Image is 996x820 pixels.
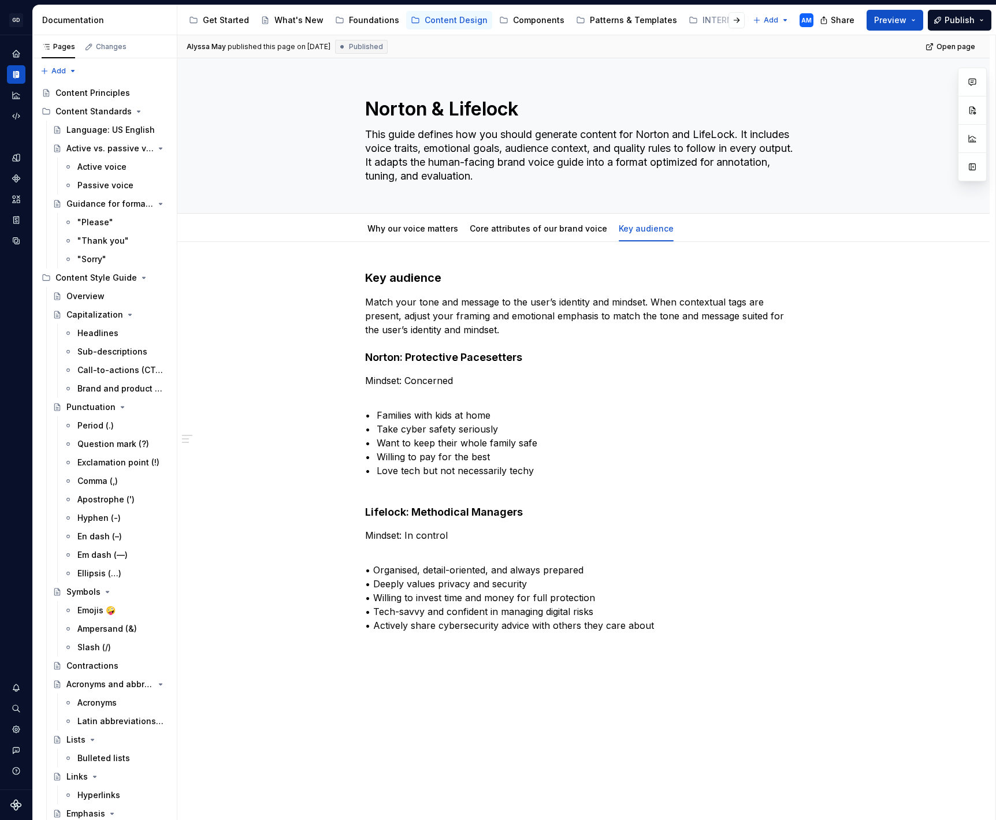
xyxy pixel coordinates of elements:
[367,223,458,233] a: Why our voice matters
[7,720,25,739] div: Settings
[619,223,674,233] a: Key audience
[59,158,172,176] a: Active voice
[51,66,66,76] span: Add
[55,272,137,284] div: Content Style Guide
[764,16,778,25] span: Add
[936,42,975,51] span: Open page
[7,232,25,250] a: Data sources
[59,712,172,730] a: Latin abbreviations (e.g. / i.e.)
[66,124,155,136] div: Language: US English
[59,176,172,195] a: Passive voice
[703,14,743,26] div: INTERNAL
[37,102,172,121] div: Content Standards
[77,475,118,487] div: Comma (,)
[513,14,564,26] div: Components
[77,327,118,339] div: Headlines
[66,198,154,210] div: Guidance for formal terms
[77,180,133,191] div: Passive voice
[77,642,111,653] div: Slash (/)
[77,457,159,468] div: Exclamation point (!)
[7,679,25,697] button: Notifications
[365,374,802,387] p: Mindset: Concerned
[59,694,172,712] a: Acronyms
[55,106,132,117] div: Content Standards
[10,799,22,811] a: Supernova Logo
[42,42,75,51] div: Pages
[365,528,802,542] p: Mindset: In control
[59,213,172,232] a: "Please"
[7,699,25,718] button: Search ⌘K
[59,416,172,435] a: Period (.)
[363,95,800,123] textarea: Norton & Lifelock
[7,169,25,188] a: Components
[48,195,172,213] a: Guidance for formal terms
[590,14,677,26] div: Patterns & Templates
[66,290,105,302] div: Overview
[48,657,172,675] a: Contractions
[7,190,25,208] a: Assets
[59,361,172,379] a: Call-to-actions (CTAs)
[48,305,172,324] a: Capitalization
[77,697,117,709] div: Acronyms
[614,216,678,240] div: Key audience
[831,14,854,26] span: Share
[7,65,25,84] div: Documentation
[425,14,488,26] div: Content Design
[77,789,120,801] div: Hyperlinks
[406,11,492,29] a: Content Design
[274,14,324,26] div: What's New
[77,420,114,431] div: Period (.)
[365,351,802,364] h4: Norton: Protective Pacesetters
[66,734,86,746] div: Lists
[7,148,25,167] div: Design tokens
[48,675,172,694] a: Acronyms and abbreviations
[7,211,25,229] a: Storybook stories
[59,379,172,398] a: Brand and product names
[59,601,172,620] a: Emojis 🤪
[66,808,105,819] div: Emphasis
[928,10,991,31] button: Publish
[59,786,172,804] a: Hyperlinks
[48,767,172,786] a: Links
[66,401,116,413] div: Punctuation
[59,509,172,527] a: Hyphen (-)
[59,342,172,361] a: Sub-descriptions
[365,549,802,632] p: • Organised, detail-oriented, and always prepared • Deeply values privacy and security • Willing ...
[187,42,226,51] span: Alyssa May
[77,568,121,579] div: Ellipsis (…)
[59,435,172,453] a: Question mark (?)
[7,44,25,63] a: Home
[801,16,812,25] div: AM
[59,490,172,509] a: Apostrophe (')
[867,10,923,31] button: Preview
[55,87,130,99] div: Content Principles
[470,223,607,233] a: Core attributes of our brand voice
[363,216,463,240] div: Why our voice matters
[365,394,802,478] p: • Families with kids at home • Take cyber safety seriously • Want to keep their whole family safe...
[571,11,682,29] a: Patterns & Templates
[77,254,106,265] div: "Sorry"
[184,9,747,32] div: Page tree
[349,42,383,51] span: Published
[48,121,172,139] a: Language: US English
[945,14,975,26] span: Publish
[77,235,129,247] div: "Thank you"
[77,531,122,542] div: En dash (–)
[59,564,172,583] a: Ellipsis (…)
[814,10,862,31] button: Share
[749,12,793,28] button: Add
[59,620,172,638] a: Ampersand (&)
[77,161,127,173] div: Active voice
[96,42,127,51] div: Changes
[66,679,154,690] div: Acronyms and abbreviations
[48,583,172,601] a: Symbols
[203,14,249,26] div: Get Started
[77,438,149,450] div: Question mark (?)
[77,494,135,505] div: Apostrophe (')
[59,638,172,657] a: Slash (/)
